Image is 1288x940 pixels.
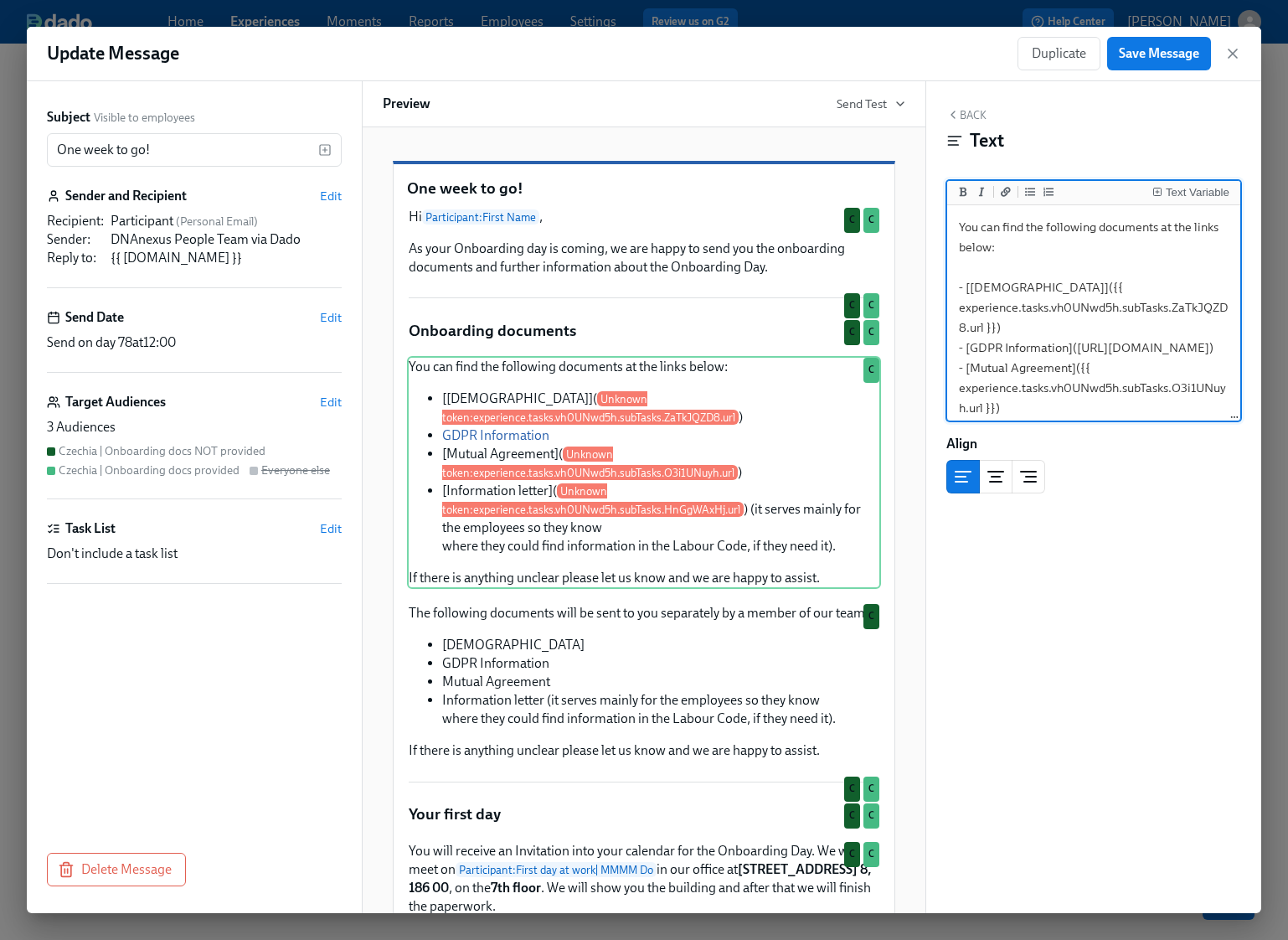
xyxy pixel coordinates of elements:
[65,393,166,411] h6: Target Audiences
[1119,45,1199,62] span: Save Message
[111,230,342,249] div: DNAnexus People Team via Dado
[407,775,881,788] div: CC
[997,183,1014,200] button: Add a link
[1032,45,1086,62] span: Duplicate
[65,308,124,327] h6: Send Date
[946,108,987,121] button: Back
[844,777,860,802] div: Used by Czechia | Onboarding docs NOT provided audience
[47,41,179,66] h1: Update Message
[132,334,176,350] span: at 12:00
[844,293,860,318] div: C
[844,803,860,829] div: Used by Czechia | Onboarding docs NOT provided audience
[407,318,881,343] div: Onboarding documentsCC
[176,214,258,229] span: ( Personal Email )
[407,602,881,762] div: The following documents will be sent to you separately by a member of our team: [DEMOGRAPHIC_DATA...
[318,143,332,157] svg: Insert text variable
[111,249,342,267] div: {{ [DOMAIN_NAME] }}
[47,249,104,267] div: Reply to :
[863,803,879,829] div: Used by Czechia | Onboarding docs provided audience
[407,178,881,199] p: One week to go!
[863,604,879,629] div: Used by Czechia | Onboarding docs NOT provided audience
[1166,187,1229,199] div: Text Variable
[407,292,881,305] div: CC
[953,467,973,487] svg: Left
[844,320,860,345] div: C
[407,802,881,827] div: Your first dayCC
[1040,183,1057,200] button: Add ordered list
[986,467,1006,487] svg: Center
[59,443,265,459] div: Czechia | Onboarding docs NOT provided
[1107,37,1211,70] button: Save Message
[1018,37,1100,70] button: Duplicate
[946,435,977,453] label: Align
[47,418,342,436] div: 3 Audiences
[955,183,971,200] button: Add bold text
[47,393,342,499] div: Target AudiencesEdit3 AudiencesCzechia | Onboarding docs NOT providedCzechia | Onboarding docs pr...
[837,96,905,112] button: Send Test
[47,519,342,584] div: Task ListEditDon't include a task list
[407,206,881,278] div: HiParticipant:First Name, As your Onboarding day is coming, we are happy to send you the onboardi...
[946,460,1045,493] div: text alignment
[979,460,1012,493] button: center aligned
[1018,467,1038,487] svg: Right
[320,520,342,537] button: Edit
[65,187,187,205] h6: Sender and Recipient
[47,230,104,249] div: Sender :
[47,308,342,373] div: Send DateEditSend on day 78at12:00
[47,545,342,563] div: Don't include a task list
[863,320,879,345] div: Used by Czechia | Onboarding docs provided audience
[320,394,342,411] button: Edit
[320,309,342,326] button: Edit
[863,358,879,383] div: Used by Czechia | Onboarding docs provided audience
[1149,183,1233,200] button: Insert Text Variable
[47,108,90,127] label: Subject
[970,128,1004,153] h4: Text
[1022,183,1038,200] button: Add unordered list
[65,519,116,538] h6: Task List
[863,842,879,867] div: Used by Czechia | Onboarding docs provided audience
[407,356,881,589] div: You can find the following documents at the links below: [[DEMOGRAPHIC_DATA]](Unknown token:exper...
[383,95,430,113] h6: Preview
[844,842,860,867] div: Used by Czechia | Onboarding docs NOT provided audience
[951,209,1237,607] textarea: You can find the following documents at the links below: - [[DEMOGRAPHIC_DATA]]({{ experience.tas...
[320,188,342,204] button: Edit
[261,462,330,478] div: Everyone else
[61,861,172,878] span: Delete Message
[844,208,860,233] div: Used by Czechia | Onboarding docs NOT provided audience
[47,333,342,352] div: Send on day 78
[1012,460,1045,493] button: right aligned
[863,293,879,318] div: Used by Czechia | Onboarding docs provided audience
[946,460,980,493] button: left aligned
[111,212,342,230] div: Participant
[47,212,104,230] div: Recipient :
[59,462,240,478] div: Czechia | Onboarding docs provided
[47,853,186,886] button: Delete Message
[863,777,879,802] div: Used by Czechia | Onboarding docs provided audience
[94,110,195,126] span: Visible to employees
[47,187,342,288] div: Sender and RecipientEditRecipient:Participant (Personal Email)Sender:DNAnexus People Team via Dad...
[863,208,879,233] div: Used by Czechia | Onboarding docs provided audience
[973,183,990,200] button: Add italic text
